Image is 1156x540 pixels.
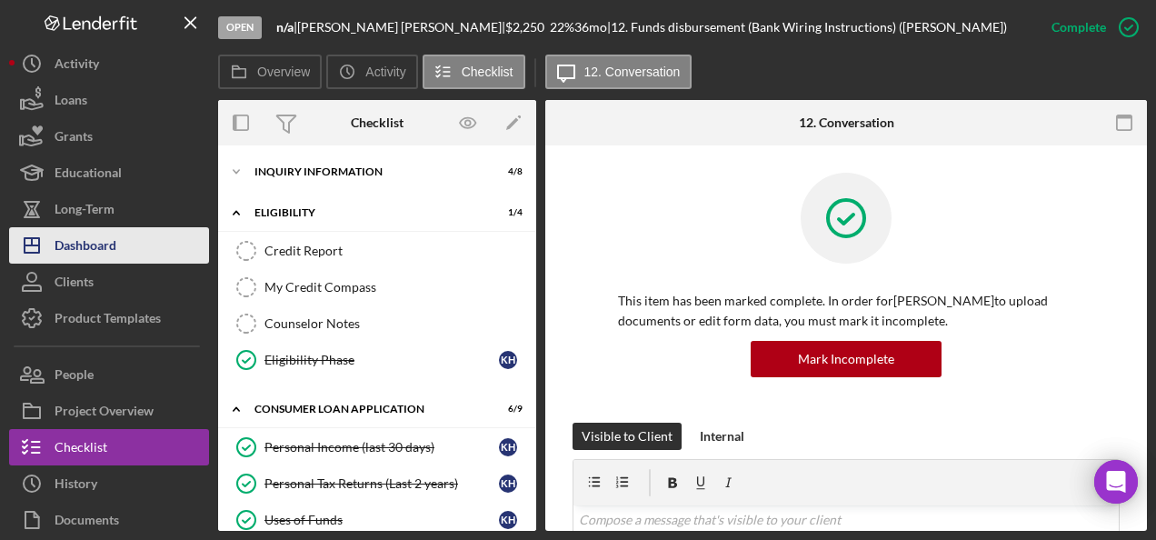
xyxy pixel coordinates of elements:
[545,55,693,89] button: 12. Conversation
[9,393,209,429] button: Project Overview
[9,191,209,227] button: Long-Term
[55,155,122,195] div: Educational
[55,118,93,159] div: Grants
[218,16,262,39] div: Open
[55,300,161,341] div: Product Templates
[582,423,673,450] div: Visible to Client
[55,264,94,305] div: Clients
[326,55,417,89] button: Activity
[751,341,942,377] button: Mark Incomplete
[55,356,94,397] div: People
[9,118,209,155] button: Grants
[9,465,209,502] button: History
[264,280,526,295] div: My Credit Compass
[264,316,526,331] div: Counselor Notes
[55,45,99,86] div: Activity
[798,341,894,377] div: Mark Incomplete
[227,305,527,342] a: Counselor Notes
[227,269,527,305] a: My Credit Compass
[227,429,527,465] a: Personal Income (last 30 days)KH
[9,264,209,300] button: Clients
[55,429,107,470] div: Checklist
[490,404,523,415] div: 6 / 9
[490,207,523,218] div: 1 / 4
[462,65,513,79] label: Checklist
[700,423,744,450] div: Internal
[55,393,154,434] div: Project Overview
[9,45,209,82] button: Activity
[9,82,209,118] button: Loans
[691,423,753,450] button: Internal
[264,513,499,527] div: Uses of Funds
[573,423,682,450] button: Visible to Client
[254,166,477,177] div: Inquiry Information
[9,356,209,393] button: People
[607,20,1007,35] div: | 12. Funds disbursement (Bank Wiring Instructions) ([PERSON_NAME])
[227,233,527,269] a: Credit Report
[9,300,209,336] button: Product Templates
[218,55,322,89] button: Overview
[499,438,517,456] div: K H
[618,291,1074,332] p: This item has been marked complete. In order for [PERSON_NAME] to upload documents or edit form d...
[9,227,209,264] button: Dashboard
[254,207,477,218] div: Eligibility
[550,20,574,35] div: 22 %
[351,115,404,130] div: Checklist
[55,465,97,506] div: History
[799,115,894,130] div: 12. Conversation
[423,55,525,89] button: Checklist
[574,20,607,35] div: 36 mo
[505,19,544,35] span: $2,250
[9,429,209,465] button: Checklist
[264,353,499,367] div: Eligibility Phase
[276,19,294,35] b: n/a
[499,475,517,493] div: K H
[365,65,405,79] label: Activity
[1051,9,1106,45] div: Complete
[264,440,499,455] div: Personal Income (last 30 days)
[254,404,477,415] div: Consumer Loan Application
[276,20,297,35] div: |
[9,155,209,191] button: Educational
[55,82,87,123] div: Loans
[1094,460,1138,504] div: Open Intercom Messenger
[499,511,517,529] div: K H
[55,191,115,232] div: Long-Term
[1033,9,1147,45] button: Complete
[257,65,310,79] label: Overview
[227,502,527,538] a: Uses of FundsKH
[499,351,517,369] div: K H
[297,20,505,35] div: [PERSON_NAME] [PERSON_NAME] |
[227,342,527,378] a: Eligibility PhaseKH
[55,227,116,268] div: Dashboard
[490,166,523,177] div: 4 / 8
[584,65,681,79] label: 12. Conversation
[264,244,526,258] div: Credit Report
[227,465,527,502] a: Personal Tax Returns (Last 2 years)KH
[264,476,499,491] div: Personal Tax Returns (Last 2 years)
[9,502,209,538] button: Documents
